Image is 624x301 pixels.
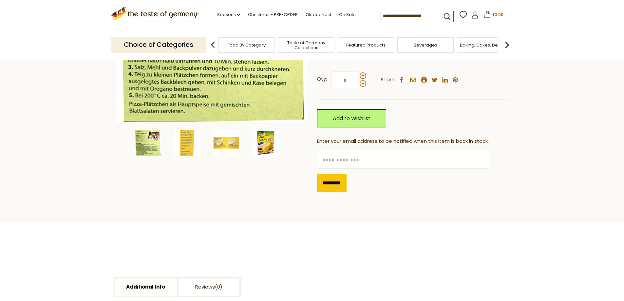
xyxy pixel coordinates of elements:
strong: Qty: [317,75,327,83]
img: previous arrow [206,38,219,51]
a: Food By Category [228,43,266,47]
a: On Sale [339,11,356,18]
img: Knorr Bavarian-style Halb and Halb Potato Dumplings 5.6 oz [135,130,161,156]
img: next arrow [501,38,514,51]
a: Beverages [414,43,437,47]
div: Enter your email address to be notified when this item is back in stock. [317,137,509,145]
p: Choice of Categories [111,37,206,53]
a: Taste of Germany Collections [280,40,332,50]
a: Additional Info [115,278,177,296]
a: Featured Products [346,43,386,47]
a: Christmas - PRE-ORDER [248,11,298,18]
img: Knorr Bavarian-style Halb and Halb Potato Dumplings 5.6 oz [174,130,200,156]
img: Knorr Bavarian-style Halb and Halb Potato Dumplings 5.6 oz [213,130,239,156]
a: Baking, Cakes, Desserts [460,43,511,47]
button: $0.00 [480,11,508,21]
a: Add to Wishlist [317,109,386,127]
img: Knorr Bavarian-style Halb and Halb Potato Dumplings 5.6 oz [253,130,279,156]
a: Oktoberfest [306,11,331,18]
span: Share: [381,76,396,84]
input: Qty: [331,71,358,89]
span: $0.00 [492,12,503,17]
a: Reviews [178,278,240,296]
a: Seasons [217,11,240,18]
